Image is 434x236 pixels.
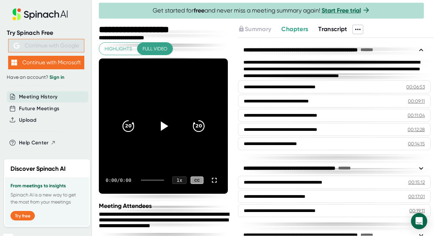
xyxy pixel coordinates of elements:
div: 00:17:01 [408,193,425,200]
button: Continue with Microsoft [8,56,84,69]
span: Highlights [105,45,132,53]
p: Spinach AI is a new way to get the most from your meetings [10,191,84,206]
div: Try Spinach Free [7,29,85,37]
div: 0:00 / 0:00 [106,178,133,183]
h2: Discover Spinach AI [10,164,66,173]
div: 00:06:53 [406,84,425,90]
span: Transcript [318,25,347,33]
div: 00:11:04 [408,112,425,119]
div: Meeting Attendees [99,202,230,210]
span: Help Center [19,139,49,147]
a: Sign in [49,74,64,80]
div: 00:12:28 [408,126,425,133]
button: Full video [137,43,173,55]
div: 00:15:12 [408,179,425,186]
button: Future Meetings [19,105,59,113]
div: 00:14:15 [408,140,425,147]
button: Chapters [281,25,308,34]
button: Meeting History [19,93,58,101]
a: Start Free trial [322,7,361,14]
div: CC [191,176,203,184]
div: 1 x [172,176,187,184]
div: 00:09:11 [408,98,425,104]
span: Summary [245,25,271,33]
b: free [194,7,204,14]
span: Full video [143,45,167,53]
h3: From meetings to insights [10,183,84,189]
span: Get started for and never miss a meeting summary again! [153,7,370,15]
div: Open Intercom Messenger [411,213,427,229]
button: Highlights [99,43,137,55]
span: Chapters [281,25,308,33]
button: Upload [19,116,36,124]
button: Transcript [318,25,347,34]
div: Upgrade to access [238,25,281,34]
div: 00:19:11 [409,207,425,214]
button: Continue with Google [8,39,84,52]
img: Aehbyd4JwY73AAAAAElFTkSuQmCC [14,43,20,49]
button: Summary [238,25,271,34]
div: Have an account? [7,74,85,80]
button: Try free [10,211,35,220]
button: Help Center [19,139,56,147]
